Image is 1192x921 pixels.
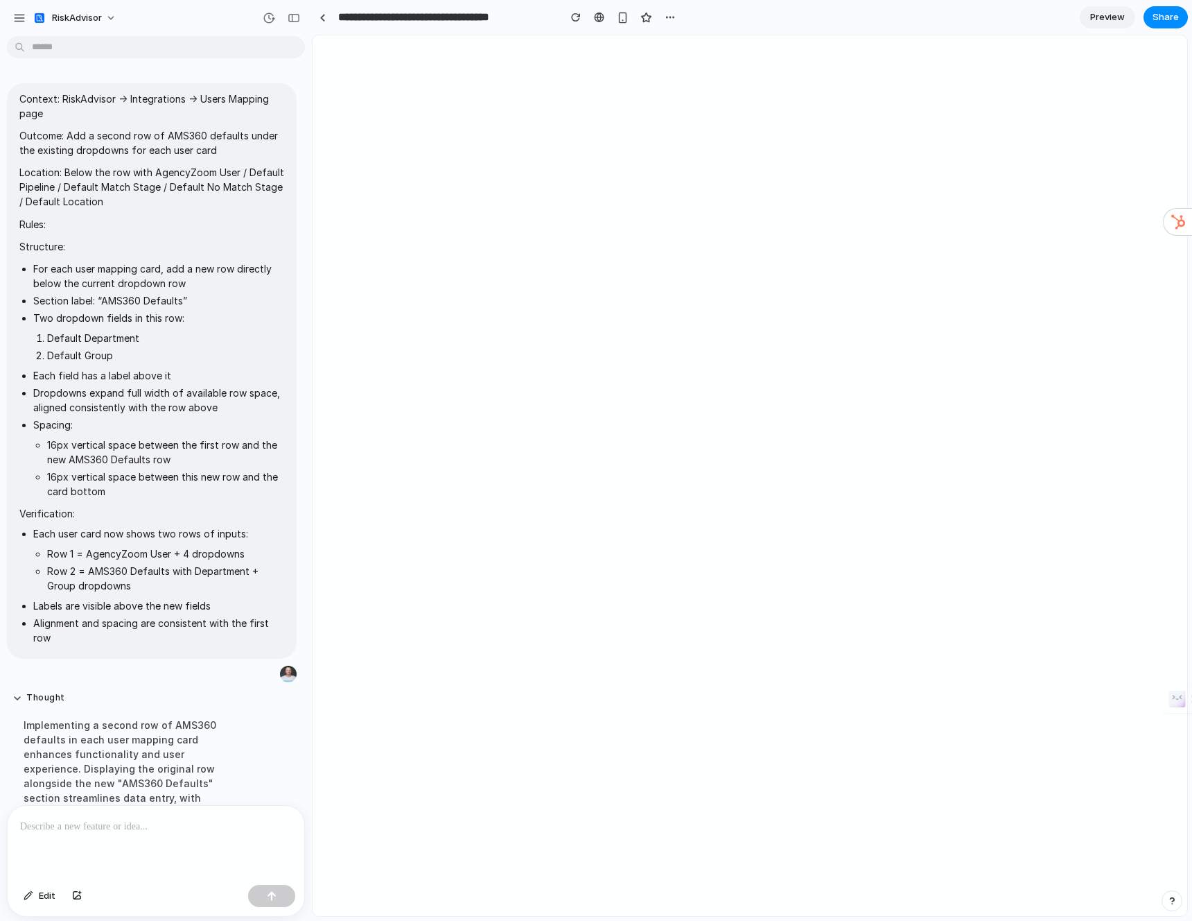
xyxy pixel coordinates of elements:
p: 16px vertical space between the first row and the new AMS360 Defaults row [47,438,284,467]
p: Default Group [47,348,284,363]
p: Default Department [47,331,284,345]
p: Outcome: Add a second row of AMS360 defaults under the existing dropdowns for each user card [19,128,284,157]
p: Rules: [19,217,284,232]
p: Location: Below the row with AgencyZoom User / Default Pipeline / Default Match Stage / Default N... [19,165,284,209]
p: Labels are visible above the new fields [33,599,284,613]
span: Edit [39,889,55,903]
p: Row 1 = AgencyZoom User + 4 dropdowns [47,546,284,561]
span: Share [1152,10,1179,24]
p: Alignment and spacing are consistent with the first row [33,616,284,645]
p: For each user mapping card, add a new row directly below the current dropdown row [33,261,284,291]
p: Each user card now shows two rows of inputs: [33,526,284,541]
p: Context: RiskAdvisor → Integrations → Users Mapping page [19,92,284,121]
a: Preview [1080,6,1135,28]
p: Section label: “AMS360 Defaults” [33,293,284,308]
span: RiskAdvisor [52,11,102,25]
p: Two dropdown fields in this row: [33,311,284,325]
button: Share [1143,6,1188,28]
span: Preview [1090,10,1125,24]
p: Verification: [19,506,284,521]
p: Row 2 = AMS360 Defaults with Department + Group dropdowns [47,564,284,593]
p: Dropdowns expand full width of available row space, aligned consistently with the row above [33,386,284,415]
p: Each field has a label above it [33,368,284,383]
p: Structure: [19,239,284,254]
button: RiskAdvisor [27,7,123,29]
p: Spacing: [33,418,284,432]
p: 16px vertical space between this new row and the card bottom [47,470,284,499]
button: Edit [17,885,62,907]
